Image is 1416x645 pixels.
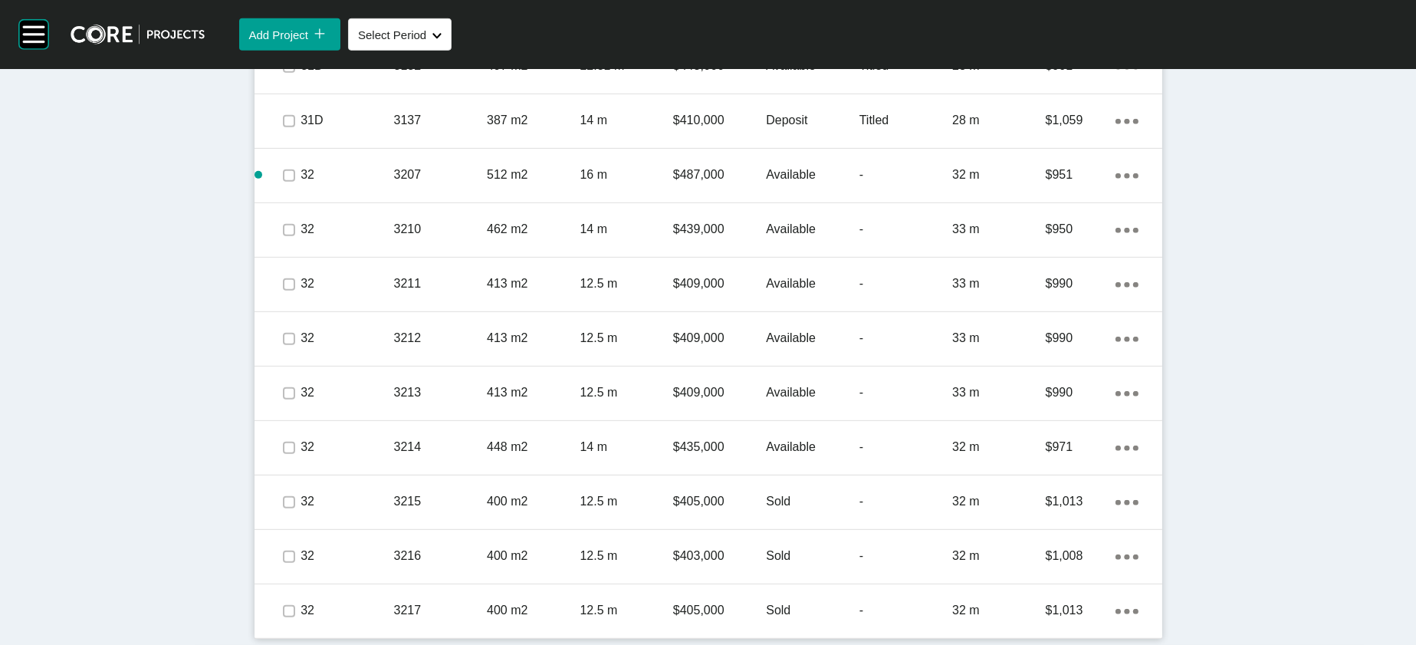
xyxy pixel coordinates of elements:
[580,493,672,510] p: 12.5 m
[394,384,487,401] p: 3213
[673,112,766,129] p: $410,000
[239,18,340,51] button: Add Project
[1046,166,1115,183] p: $951
[487,166,580,183] p: 512 m2
[673,548,766,564] p: $403,000
[673,439,766,456] p: $435,000
[1046,384,1115,401] p: $990
[766,602,859,619] p: Sold
[952,221,1045,238] p: 33 m
[1046,439,1115,456] p: $971
[487,330,580,347] p: 413 m2
[358,28,426,41] span: Select Period
[394,439,487,456] p: 3214
[859,112,952,129] p: Titled
[673,602,766,619] p: $405,000
[952,166,1045,183] p: 32 m
[766,439,859,456] p: Available
[487,112,580,129] p: 387 m2
[952,548,1045,564] p: 32 m
[859,602,952,619] p: -
[248,28,308,41] span: Add Project
[580,221,672,238] p: 14 m
[487,439,580,456] p: 448 m2
[1046,602,1115,619] p: $1,013
[394,330,487,347] p: 3212
[394,602,487,619] p: 3217
[580,166,672,183] p: 16 m
[580,602,672,619] p: 12.5 m
[766,548,859,564] p: Sold
[859,493,952,510] p: -
[859,384,952,401] p: -
[859,330,952,347] p: -
[487,275,580,292] p: 413 m2
[766,275,859,292] p: Available
[673,275,766,292] p: $409,000
[1046,221,1115,238] p: $950
[766,166,859,183] p: Available
[301,112,393,129] p: 31D
[301,493,393,510] p: 32
[487,493,580,510] p: 400 m2
[580,384,672,401] p: 12.5 m
[766,493,859,510] p: Sold
[580,112,672,129] p: 14 m
[71,25,205,44] img: core-logo-dark.3138cae2.png
[301,384,393,401] p: 32
[952,384,1045,401] p: 33 m
[952,493,1045,510] p: 32 m
[859,221,952,238] p: -
[394,112,487,129] p: 3137
[766,384,859,401] p: Available
[766,221,859,238] p: Available
[580,439,672,456] p: 14 m
[952,602,1045,619] p: 32 m
[394,493,487,510] p: 3215
[673,166,766,183] p: $487,000
[394,548,487,564] p: 3216
[301,439,393,456] p: 32
[301,602,393,619] p: 32
[952,112,1045,129] p: 28 m
[301,548,393,564] p: 32
[952,439,1045,456] p: 32 m
[766,112,859,129] p: Deposit
[487,221,580,238] p: 462 m2
[859,166,952,183] p: -
[301,275,393,292] p: 32
[1046,493,1115,510] p: $1,013
[580,330,672,347] p: 12.5 m
[859,439,952,456] p: -
[673,384,766,401] p: $409,000
[859,548,952,564] p: -
[487,384,580,401] p: 413 m2
[766,330,859,347] p: Available
[673,493,766,510] p: $405,000
[859,275,952,292] p: -
[952,330,1045,347] p: 33 m
[487,602,580,619] p: 400 m2
[952,275,1045,292] p: 33 m
[1046,112,1115,129] p: $1,059
[394,275,487,292] p: 3211
[301,330,393,347] p: 32
[1046,275,1115,292] p: $990
[348,18,452,51] button: Select Period
[1046,548,1115,564] p: $1,008
[673,330,766,347] p: $409,000
[301,221,393,238] p: 32
[301,166,393,183] p: 32
[1046,330,1115,347] p: $990
[394,221,487,238] p: 3210
[487,548,580,564] p: 400 m2
[580,548,672,564] p: 12.5 m
[580,275,672,292] p: 12.5 m
[394,166,487,183] p: 3207
[673,221,766,238] p: $439,000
